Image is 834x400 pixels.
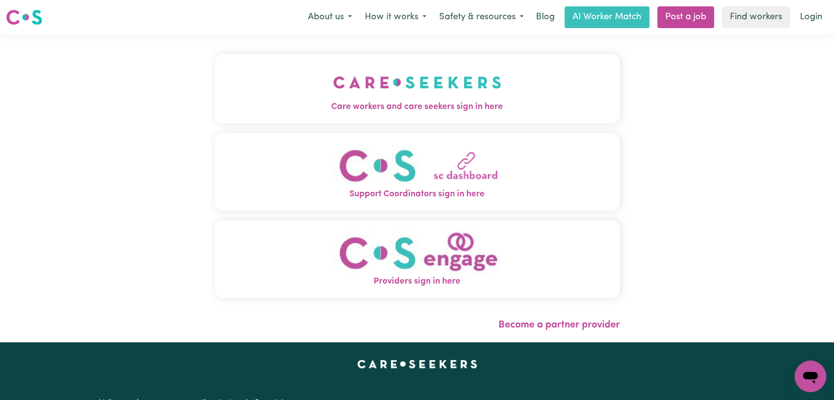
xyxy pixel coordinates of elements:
[357,360,477,368] a: Careseekers home page
[215,54,620,123] button: Care workers and care seekers sign in here
[215,133,620,211] button: Support Coordinators sign in here
[215,275,620,288] span: Providers sign in here
[215,188,620,201] span: Support Coordinators sign in here
[794,6,828,28] a: Login
[6,8,42,26] img: Careseekers logo
[498,320,620,330] a: Become a partner provider
[565,6,649,28] a: AI Worker Match
[433,7,530,28] button: Safety & resources
[215,220,620,298] button: Providers sign in here
[530,6,561,28] a: Blog
[6,6,42,29] a: Careseekers logo
[358,7,433,28] button: How it works
[215,101,620,113] span: Care workers and care seekers sign in here
[795,361,826,392] iframe: Button to launch messaging window
[657,6,714,28] a: Post a job
[722,6,790,28] a: Find workers
[302,7,358,28] button: About us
